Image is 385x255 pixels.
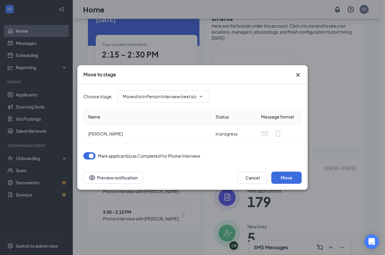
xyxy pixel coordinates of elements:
[237,172,268,184] button: Cancel
[83,93,113,100] span: Choose stage :
[98,152,200,159] span: Mark applicant(s) as Completed for Phone Interview
[211,109,256,125] th: Status
[199,94,203,99] svg: ChevronDown
[294,71,302,79] button: Close
[83,71,116,78] h3: Move to stage
[274,130,282,137] svg: MobileSms
[364,234,379,249] div: Open Intercom Messenger
[211,125,256,143] td: in progress
[294,71,302,79] svg: Cross
[89,174,96,181] svg: Eye
[83,109,211,125] th: Name
[271,172,302,184] button: Move
[256,109,302,125] th: Message format
[261,130,268,137] svg: Email
[88,131,123,136] span: [PERSON_NAME]
[83,172,143,184] button: Preview notificationEye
